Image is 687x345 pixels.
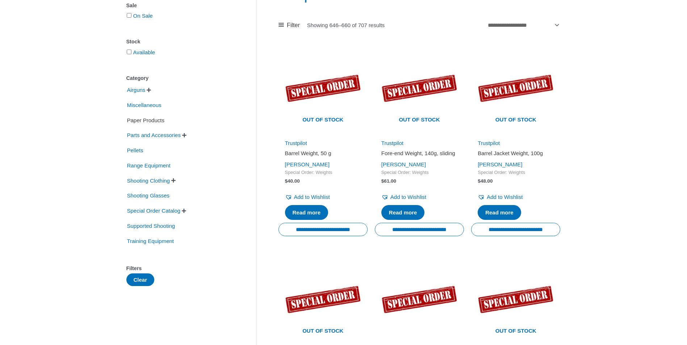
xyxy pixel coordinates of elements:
[471,256,560,345] img: Fore-end Weight, 140g
[477,323,555,340] span: Out of stock
[287,20,300,31] span: Filter
[375,45,464,134] a: Out of stock
[381,178,384,184] span: $
[126,86,146,93] a: Airguns
[126,129,181,141] span: Parts and Accessories
[278,256,368,345] a: Out of stock
[126,273,155,286] button: Clear
[381,150,457,159] a: Fore-end Weight, 140g, sliding
[485,19,561,31] select: Shop order
[307,22,385,28] p: Showing 646–660 of 707 results
[126,116,165,123] a: Paper Products
[478,140,500,146] a: Trustpilot
[381,140,403,146] a: Trustpilot
[285,170,361,176] span: Special Order: Weights
[278,45,368,134] a: Out of stock
[126,132,181,138] a: Parts and Accessories
[285,205,328,220] a: Read more about “Barrel Weight, 50 g”
[478,192,523,202] a: Add to Wishlist
[381,192,426,202] a: Add to Wishlist
[126,73,235,84] div: Category
[390,194,426,200] span: Add to Wishlist
[375,45,464,134] img: Fore-end Weight, 140g, sliding
[471,45,560,134] a: Out of stock
[126,0,235,11] div: Sale
[471,45,560,134] img: Barrel Jacket Weight, 100g
[126,84,146,96] span: Airguns
[285,140,307,146] a: Trustpilot
[278,256,368,345] img: Butt Plate Rod Weight, 68g
[381,161,426,167] a: [PERSON_NAME]
[471,256,560,345] a: Out of stock
[487,194,523,200] span: Add to Wishlist
[285,150,361,159] a: Barrel Weight, 50 g
[381,178,396,184] bdi: 61.00
[278,45,368,134] img: Barrel Weight, 50 g
[126,220,176,232] span: Supported Shooting
[478,178,493,184] bdi: 48.00
[133,49,155,55] a: Available
[126,205,181,217] span: Special Order Catalog
[477,112,555,128] span: Out of stock
[126,207,181,213] a: Special Order Catalog
[147,88,151,93] span: 
[478,161,522,167] a: [PERSON_NAME]
[285,178,288,184] span: $
[126,222,176,229] a: Supported Shooting
[126,37,235,47] div: Stock
[171,178,176,183] span: 
[126,114,165,127] span: Paper Products
[381,205,425,220] a: Read more about “Fore-end Weight, 140g, sliding”
[478,150,554,157] h2: Barrel Jacket Weight, 100g
[127,50,131,54] input: Available
[381,150,457,157] h2: Fore-end Weight, 140g, sliding
[381,170,457,176] span: Special Order: Weights
[284,112,362,128] span: Out of stock
[182,208,186,213] span: 
[285,178,300,184] bdi: 40.00
[126,147,144,153] a: Pellets
[126,189,171,202] span: Shooting Glasses
[380,112,458,128] span: Out of stock
[126,162,171,168] a: Range Equipment
[126,263,235,274] div: Filters
[375,256,464,345] img: Fore-end Weight, 90g
[278,20,300,31] a: Filter
[285,161,330,167] a: [PERSON_NAME]
[133,13,153,19] a: On Sale
[126,177,171,183] a: Shooting Clothing
[285,192,330,202] a: Add to Wishlist
[182,133,187,138] span: 
[478,150,554,159] a: Barrel Jacket Weight, 100g
[126,237,175,243] a: Training Equipment
[126,99,162,111] span: Miscellaneous
[285,150,361,157] h2: Barrel Weight, 50 g
[126,175,171,187] span: Shooting Clothing
[126,235,175,247] span: Training Equipment
[284,323,362,340] span: Out of stock
[126,192,171,198] a: Shooting Glasses
[126,144,144,157] span: Pellets
[478,205,521,220] a: Read more about “Barrel Jacket Weight, 100g”
[127,13,131,18] input: On Sale
[294,194,330,200] span: Add to Wishlist
[478,170,554,176] span: Special Order: Weights
[478,178,481,184] span: $
[126,159,171,172] span: Range Equipment
[126,102,162,108] a: Miscellaneous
